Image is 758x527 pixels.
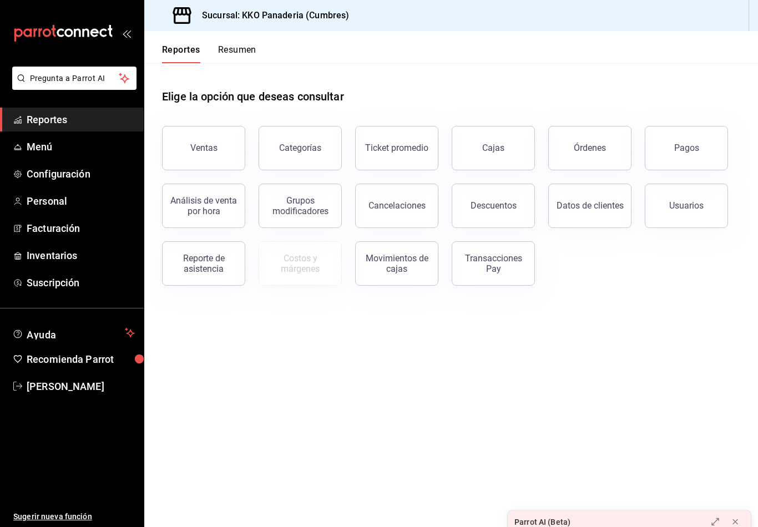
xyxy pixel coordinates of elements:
span: Suscripción [27,275,135,290]
div: Grupos modificadores [266,195,335,216]
button: Contrata inventarios para ver este reporte [259,241,342,286]
button: Ventas [162,126,245,170]
div: Pagos [674,143,699,153]
button: Categorías [259,126,342,170]
span: Facturación [27,221,135,236]
span: Sugerir nueva función [13,511,135,523]
div: navigation tabs [162,44,256,63]
button: Pregunta a Parrot AI [12,67,137,90]
div: Cajas [482,143,504,153]
div: Ventas [190,143,218,153]
button: Resumen [218,44,256,63]
span: Reportes [27,112,135,127]
div: Órdenes [574,143,606,153]
h3: Sucursal: KKO Panaderia (Cumbres) [193,9,349,22]
span: Personal [27,194,135,209]
span: Pregunta a Parrot AI [30,73,119,84]
button: Pagos [645,126,728,170]
span: Configuración [27,166,135,181]
button: Análisis de venta por hora [162,184,245,228]
div: Transacciones Pay [459,253,528,274]
div: Usuarios [669,200,704,211]
button: Descuentos [452,184,535,228]
span: [PERSON_NAME] [27,379,135,394]
span: Ayuda [27,326,120,339]
span: Inventarios [27,248,135,263]
button: Ticket promedio [355,126,438,170]
a: Pregunta a Parrot AI [8,80,137,92]
div: Ticket promedio [365,143,428,153]
button: Cancelaciones [355,184,438,228]
button: Transacciones Pay [452,241,535,286]
h1: Elige la opción que deseas consultar [162,88,344,105]
button: Reportes [162,44,200,63]
div: Descuentos [471,200,517,211]
button: Usuarios [645,184,728,228]
div: Datos de clientes [557,200,624,211]
button: Movimientos de cajas [355,241,438,286]
button: Datos de clientes [548,184,631,228]
span: Recomienda Parrot [27,352,135,367]
div: Movimientos de cajas [362,253,431,274]
button: Grupos modificadores [259,184,342,228]
button: Reporte de asistencia [162,241,245,286]
div: Análisis de venta por hora [169,195,238,216]
button: Cajas [452,126,535,170]
span: Menú [27,139,135,154]
button: open_drawer_menu [122,29,131,38]
div: Costos y márgenes [266,253,335,274]
div: Categorías [279,143,321,153]
div: Cancelaciones [368,200,426,211]
div: Reporte de asistencia [169,253,238,274]
button: Órdenes [548,126,631,170]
